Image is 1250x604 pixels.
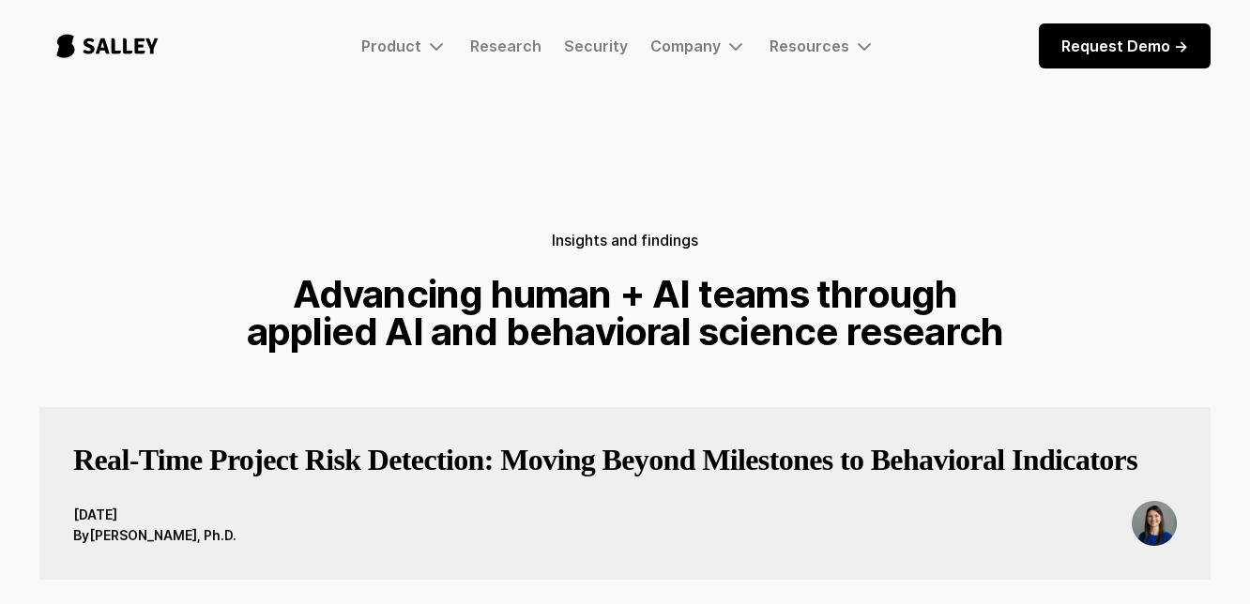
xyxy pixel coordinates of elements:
div: Product [361,37,421,55]
div: Resources [770,35,876,57]
div: [DATE] [73,505,236,525]
a: Request Demo -> [1039,23,1211,68]
a: Real-Time Project Risk Detection: Moving Beyond Milestones to Behavioral Indicators [73,441,1137,501]
a: Security [564,37,628,55]
h1: Advancing human + AI teams through applied AI and behavioral science research [238,276,1012,351]
h5: Insights and findings [552,227,698,253]
div: By [73,525,89,546]
div: Company [650,35,747,57]
h3: Real-Time Project Risk Detection: Moving Beyond Milestones to Behavioral Indicators [73,441,1137,478]
div: Product [361,35,448,57]
div: [PERSON_NAME], Ph.D. [89,525,236,546]
div: Company [650,37,721,55]
a: Research [470,37,541,55]
a: home [39,15,175,77]
div: Resources [770,37,849,55]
